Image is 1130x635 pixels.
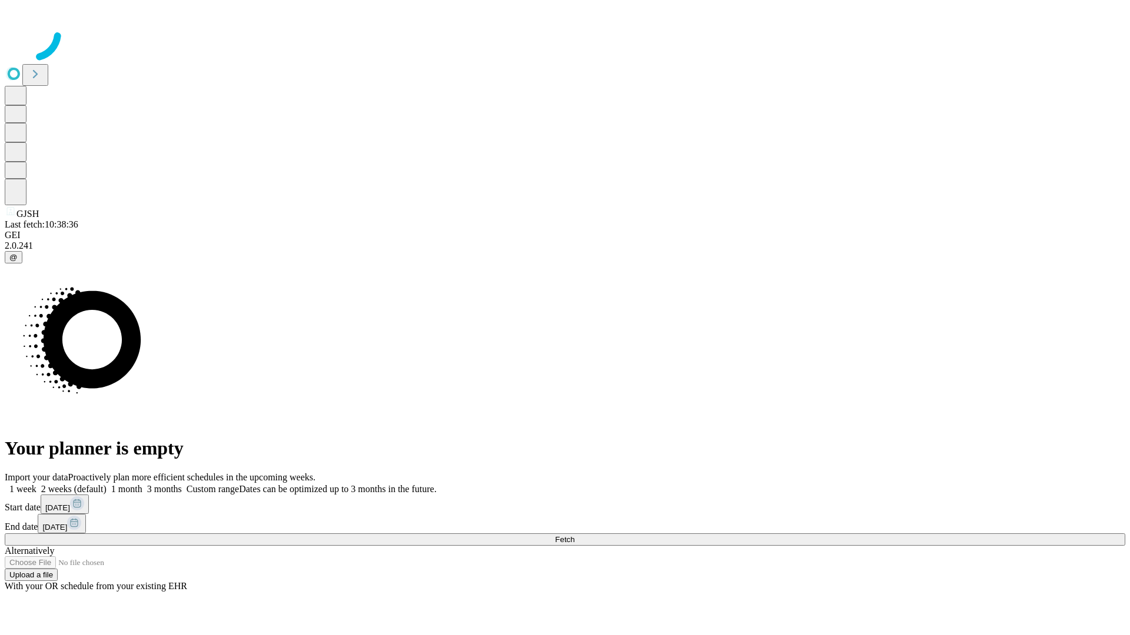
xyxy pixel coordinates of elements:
[111,484,142,494] span: 1 month
[9,253,18,262] span: @
[239,484,436,494] span: Dates can be optimized up to 3 months in the future.
[41,484,107,494] span: 2 weeks (default)
[5,230,1125,240] div: GEI
[5,533,1125,546] button: Fetch
[5,240,1125,251] div: 2.0.241
[41,494,89,514] button: [DATE]
[5,581,187,591] span: With your OR schedule from your existing EHR
[5,546,54,556] span: Alternatively
[5,569,58,581] button: Upload a file
[147,484,182,494] span: 3 months
[42,523,67,532] span: [DATE]
[5,437,1125,459] h1: Your planner is empty
[9,484,36,494] span: 1 week
[5,514,1125,533] div: End date
[187,484,239,494] span: Custom range
[38,514,86,533] button: [DATE]
[5,472,68,482] span: Import your data
[555,535,574,544] span: Fetch
[5,219,78,229] span: Last fetch: 10:38:36
[16,209,39,219] span: GJSH
[5,494,1125,514] div: Start date
[68,472,315,482] span: Proactively plan more efficient schedules in the upcoming weeks.
[45,503,70,512] span: [DATE]
[5,251,22,263] button: @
